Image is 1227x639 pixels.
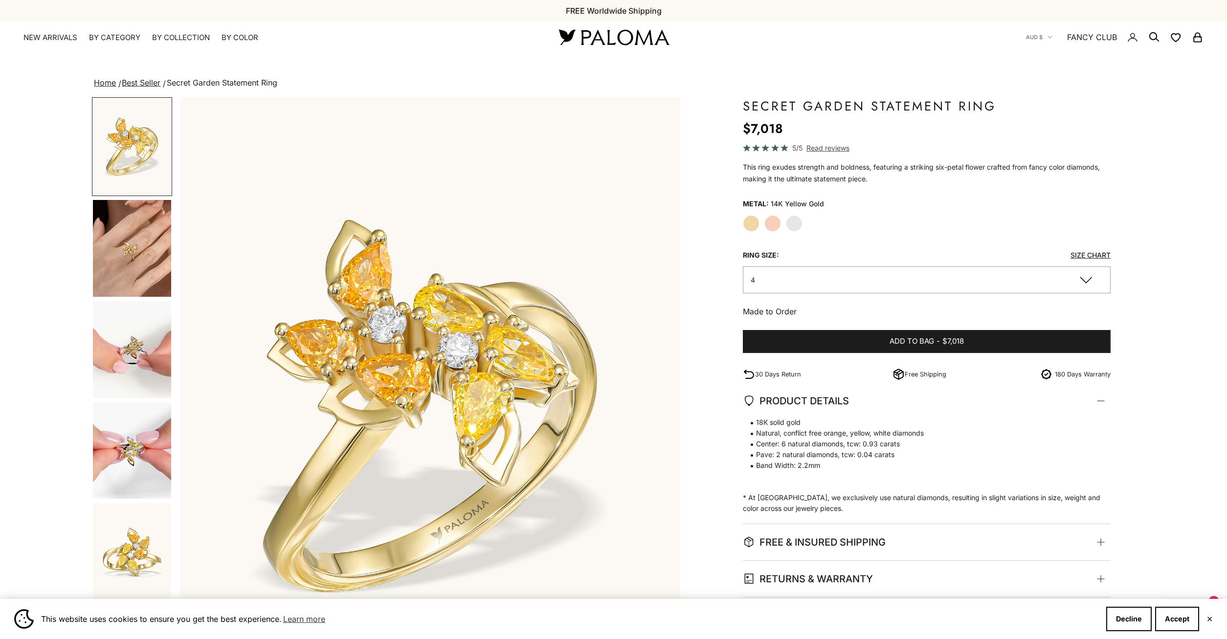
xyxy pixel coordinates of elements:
img: #YellowGold #RoseGold #WhiteGold [93,200,171,297]
legend: Metal: [743,197,769,211]
span: Center: 6 natural diamonds, tcw: 0.93 carats [743,439,1101,449]
div: This ring exudes strength and boldness, featuring a striking six-petal flower crafted from fancy ... [743,161,1111,185]
summary: RETURNS & WARRANTY [743,561,1111,597]
span: PRODUCT DETAILS [743,393,849,409]
img: #YellowGold #RoseGold #WhiteGold [93,301,171,398]
nav: Secondary navigation [1026,22,1204,53]
p: 180 Days Warranty [1055,369,1111,379]
p: FREE Worldwide Shipping [566,4,662,17]
span: This website uses cookies to ensure you get the best experience. [41,612,1098,626]
button: Close [1206,616,1213,622]
button: Go to item 5 [92,300,172,399]
span: FREE & INSURED SHIPPING [743,534,886,551]
p: 30 Days Return [755,369,801,379]
variant-option-value: 14K Yellow Gold [771,197,824,211]
p: Free Shipping [905,369,946,379]
span: 18K solid gold [743,417,1101,428]
p: Made to Order [743,305,1111,318]
a: Home [94,78,116,88]
summary: By Color [222,33,258,43]
summary: By Collection [152,33,210,43]
button: Go to item 4 [92,199,172,298]
a: Size Chart [1071,251,1111,259]
summary: By Category [89,33,140,43]
button: Accept [1155,607,1199,631]
a: 5/5 Read reviews [743,142,1111,154]
img: #YellowGold #RoseGold #WhiteGold [93,402,171,499]
span: Secret Garden Statement Ring [167,78,277,88]
span: 5/5 [792,142,803,154]
span: $7,018 [942,335,964,348]
span: Band Width: 2.2mm [743,460,1101,471]
span: Natural, conflict free orange, yellow, white diamonds [743,428,1101,439]
img: #YellowGold [93,98,171,195]
p: * At [GEOGRAPHIC_DATA], we exclusively use natural diamonds, resulting in slight variations in si... [743,417,1101,514]
span: Pave: 2 natural diamonds, tcw: 0.04 carats [743,449,1101,460]
button: Add to bag-$7,018 [743,330,1111,353]
legend: Ring Size: [743,248,779,263]
button: Go to item 6 [92,401,172,500]
button: 4 [743,266,1111,293]
span: RETURNS & WARRANTY [743,571,873,587]
span: Read reviews [806,142,849,154]
span: Add to bag [890,335,934,348]
h1: Secret Garden Statement Ring [743,97,1111,115]
button: Decline [1106,607,1152,631]
button: Go to item 1 [92,97,172,196]
a: Learn more [282,612,327,626]
nav: Primary navigation [23,33,535,43]
img: #YellowGold [93,504,171,600]
sale-price: $7,018 [743,119,783,138]
summary: PRODUCT DETAILS [743,383,1111,419]
a: FANCY CLUB [1067,31,1117,44]
a: NEW ARRIVALS [23,33,77,43]
span: 4 [751,276,755,284]
a: Best Seller [122,78,160,88]
button: Go to item 7 [92,503,172,601]
summary: FREE & INSURED SHIPPING [743,524,1111,560]
button: AUD $ [1026,33,1052,42]
span: AUD $ [1026,33,1043,42]
img: Cookie banner [14,609,34,629]
nav: breadcrumbs [92,76,1135,90]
